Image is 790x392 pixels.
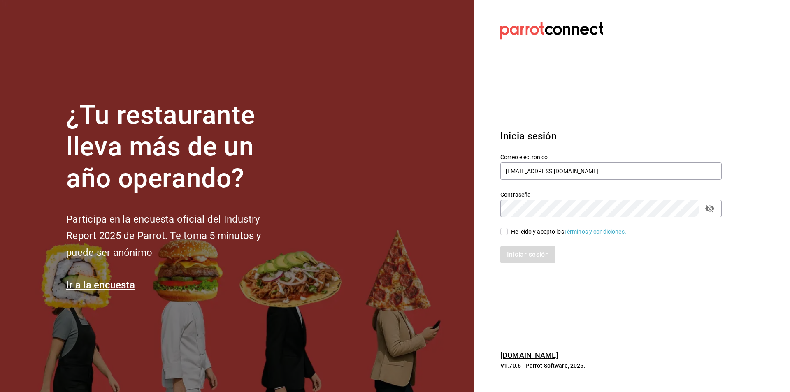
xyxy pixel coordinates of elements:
label: Contraseña [500,192,722,197]
a: Términos y condiciones. [564,228,626,235]
input: Ingresa tu correo electrónico [500,162,722,180]
a: [DOMAIN_NAME] [500,351,558,360]
h2: Participa en la encuesta oficial del Industry Report 2025 de Parrot. Te toma 5 minutos y puede se... [66,211,288,261]
div: He leído y acepto los [511,227,626,236]
h3: Inicia sesión [500,129,722,144]
button: passwordField [703,202,717,216]
p: V1.70.6 - Parrot Software, 2025. [500,362,722,370]
a: Ir a la encuesta [66,279,135,291]
h1: ¿Tu restaurante lleva más de un año operando? [66,100,288,194]
label: Correo electrónico [500,154,722,160]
